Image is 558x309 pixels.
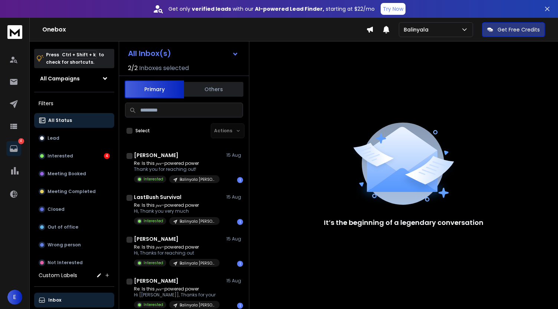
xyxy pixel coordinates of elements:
p: Closed [47,206,65,212]
div: 1 [237,177,243,183]
div: 1 [237,219,243,225]
button: Wrong person [34,237,114,252]
h1: Onebox [42,25,366,34]
p: Re: Is this 𝑝𝑒𝑒-powered power [134,244,220,250]
h1: [PERSON_NAME] [134,152,178,159]
button: Not Interested [34,255,114,270]
p: Hi, Thanks for reaching out [134,250,220,256]
img: logo [7,25,22,39]
h1: All Inbox(s) [128,50,171,57]
button: Try Now [381,3,406,15]
p: Interested [144,176,163,182]
button: Closed [34,202,114,217]
p: Out of office [47,224,78,230]
p: 15 Aug [226,194,243,200]
button: Meeting Completed [34,184,114,199]
button: Meeting Booked [34,166,114,181]
p: It’s the beginning of a legendary conversation [324,217,483,228]
h1: [PERSON_NAME] [134,277,178,285]
p: Lead [47,135,59,141]
div: 1 [237,303,243,309]
p: Wrong person [47,242,81,248]
p: Get only with our starting at $22/mo [168,5,375,13]
h3: Inboxes selected [139,64,189,73]
button: All Inbox(s) [122,46,244,61]
p: Interested [144,302,163,308]
strong: verified leads [192,5,231,13]
p: Interested [47,153,73,159]
p: Balinyala [PERSON_NAME] [180,302,215,308]
span: Ctrl + Shift + k [61,50,97,59]
button: All Campaigns [34,71,114,86]
div: 1 [237,261,243,267]
p: 15 Aug [226,236,243,242]
p: Re: Is this 𝑝𝑒𝑒-powered power [134,202,220,208]
button: Others [184,81,243,97]
p: Hi [[PERSON_NAME]], Thanks for your [134,292,220,298]
strong: AI-powered Lead Finder, [255,5,324,13]
h3: Custom Labels [39,272,77,279]
p: Try Now [383,5,403,13]
span: 2 / 2 [128,64,138,73]
button: E [7,290,22,305]
p: Balinyala [404,26,431,33]
label: Select [135,128,150,134]
p: 15 Aug [226,152,243,158]
button: All Status [34,113,114,128]
p: Interested [144,260,163,266]
p: Balinyala [PERSON_NAME] [180,219,215,224]
p: Balinyala [PERSON_NAME] [180,177,215,182]
a: 4 [6,141,21,156]
p: Re: Is this 𝑝𝑒𝑒-powered power [134,160,220,166]
button: Primary [125,80,184,98]
p: Not Interested [47,260,83,266]
p: Balinyala [PERSON_NAME] [180,260,215,266]
h1: LastBush Survival [134,193,181,201]
h3: Filters [34,98,114,109]
h1: [PERSON_NAME] [134,235,178,243]
button: Out of office [34,220,114,235]
p: Hi, Thank you very much [134,208,220,214]
button: Inbox [34,293,114,308]
p: Interested [144,218,163,224]
button: Get Free Credits [482,22,545,37]
p: Inbox [48,297,61,303]
button: Lead [34,131,114,146]
div: 4 [104,153,110,159]
p: 15 Aug [226,278,243,284]
p: Meeting Booked [47,171,86,177]
p: 4 [18,138,24,144]
p: Get Free Credits [498,26,540,33]
p: All Status [48,117,72,123]
p: Meeting Completed [47,189,96,195]
p: Thank you for reaching out! [134,166,220,172]
h1: All Campaigns [40,75,80,82]
p: Re: Is this 𝑝𝑒𝑒-powered power [134,286,220,292]
button: Interested4 [34,149,114,163]
p: Press to check for shortcuts. [46,51,104,66]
